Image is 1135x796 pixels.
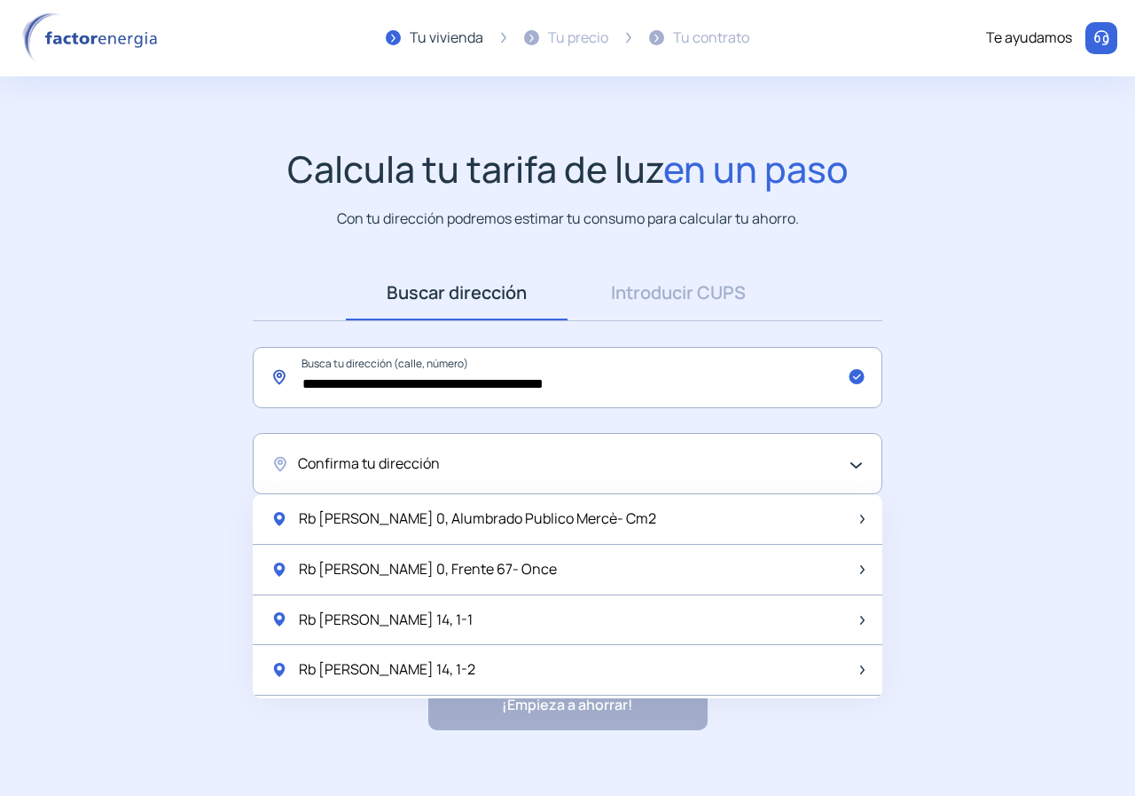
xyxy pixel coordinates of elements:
div: Te ayudamos [986,27,1072,50]
span: Rb [PERSON_NAME] 14, 1-2 [299,658,475,682]
a: Introducir CUPS [567,265,789,320]
img: llamar [1092,29,1110,47]
span: Rb [PERSON_NAME] 0, Alumbrado Publico Mercè- Cm2 [299,508,656,531]
img: arrow-next-item.svg [860,565,865,574]
span: Rb [PERSON_NAME] 0, Frente 67- Once [299,558,557,581]
span: en un paso [663,144,849,193]
div: Tu vivienda [410,27,483,50]
a: Buscar dirección [346,265,567,320]
img: location-pin-green.svg [270,661,288,679]
img: location-pin-green.svg [270,561,288,579]
span: Rb [PERSON_NAME] 14, 1-1 [299,609,473,632]
img: arrow-next-item.svg [860,666,865,674]
img: location-pin-green.svg [270,611,288,628]
img: arrow-next-item.svg [860,616,865,625]
img: arrow-next-item.svg [860,515,865,524]
p: Con tu dirección podremos estimar tu consumo para calcular tu ahorro. [337,208,799,230]
div: Tu precio [548,27,608,50]
h1: Calcula tu tarifa de luz [287,147,849,191]
img: location-pin-green.svg [270,510,288,528]
img: logo factor [18,12,168,64]
span: Confirma tu dirección [298,453,440,476]
div: Tu contrato [673,27,749,50]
